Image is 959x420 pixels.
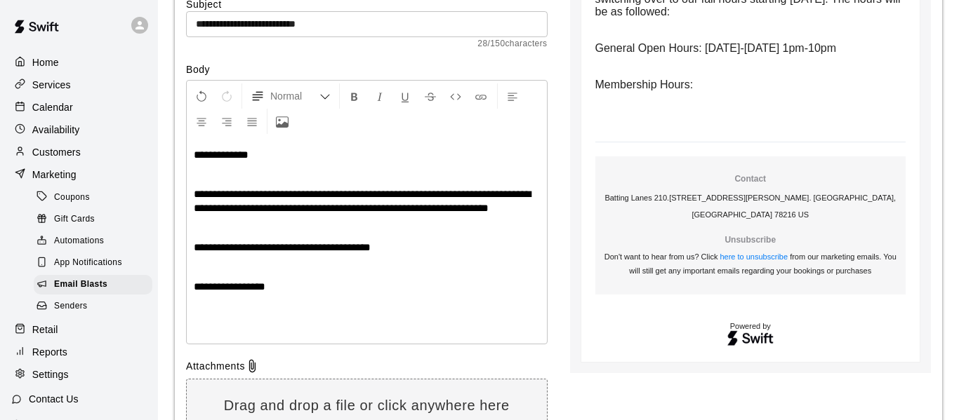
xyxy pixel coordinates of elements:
button: Right Align [215,109,239,134]
span: Coupons [54,191,90,205]
p: Home [32,55,59,69]
div: Senders [34,297,152,316]
a: Calendar [11,97,147,118]
span: Membership Hours: [595,79,694,90]
div: Gift Cards [34,210,152,229]
span: Automations [54,234,104,248]
p: Unsubscribe [601,234,901,246]
a: Automations [34,231,158,252]
p: Contact [601,173,901,185]
div: Coupons [34,188,152,208]
a: Availability [11,119,147,140]
p: Calendar [32,100,73,114]
a: Retail [11,319,147,340]
p: Services [32,78,71,92]
a: Email Blasts [34,274,158,296]
button: Center Align [190,109,213,134]
a: Senders [34,296,158,318]
span: App Notifications [54,256,122,270]
span: Normal [270,89,319,103]
p: Drag and drop a file or click anywhere here [187,396,547,415]
button: Format Strikethrough [418,83,442,109]
p: Powered by [595,323,906,330]
button: Insert Code [444,83,468,109]
a: Customers [11,142,147,163]
span: Gift Cards [54,212,95,226]
button: Redo [215,83,239,109]
button: Format Underline [393,83,417,109]
div: App Notifications [34,253,152,273]
a: Marketing [11,164,147,185]
p: Retail [32,323,58,337]
p: Batting Lanes 210 . [STREET_ADDRESS][PERSON_NAME]. [GEOGRAPHIC_DATA], [GEOGRAPHIC_DATA] 78216 US [601,189,901,223]
a: Reports [11,341,147,363]
div: Email Blasts [34,275,152,294]
button: Upload Image [270,109,294,134]
div: Attachments [186,359,548,373]
div: Automations [34,231,152,251]
a: Services [11,74,147,95]
label: Body [186,62,548,76]
button: Format Bold [343,83,366,109]
a: Home [11,52,147,73]
p: Availability [32,123,80,137]
button: Justify Align [240,109,264,134]
button: Left Align [501,83,524,109]
a: Coupons [34,187,158,208]
p: Contact Us [29,392,79,406]
span: 28 / 150 characters [186,37,548,51]
p: Customers [32,145,81,159]
span: Email Blasts [54,278,107,292]
span: General Open Hours: [DATE]-[DATE] 1pm-10pm [595,42,837,54]
p: Don't want to hear from us? Click from our marketing emails. You will still get any important ema... [601,250,901,278]
p: Marketing [32,168,77,182]
a: Settings [11,364,147,385]
span: Senders [54,299,88,313]
a: here to unsubscribe [720,252,788,261]
button: Format Italics [368,83,392,109]
a: Gift Cards [34,208,158,230]
button: Insert Link [469,83,493,109]
button: Formatting Options [245,83,336,109]
img: Swift logo [727,329,774,348]
button: Undo [190,83,213,109]
a: App Notifications [34,252,158,274]
p: Settings [32,367,69,381]
p: Reports [32,345,67,359]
